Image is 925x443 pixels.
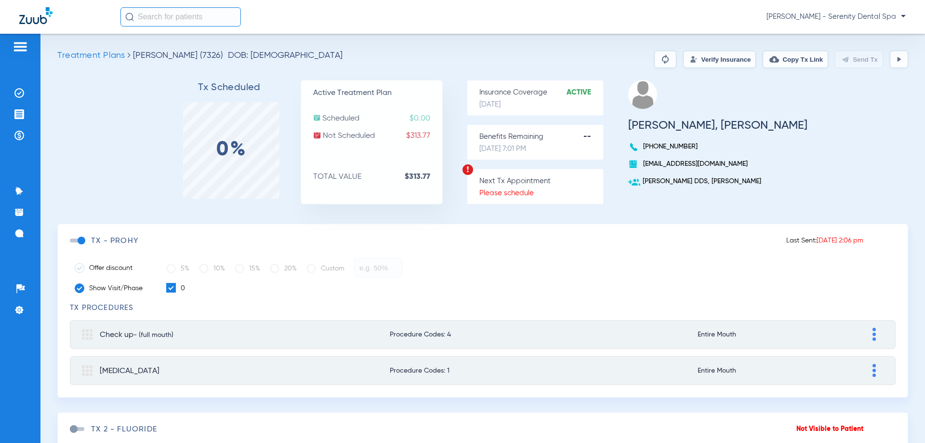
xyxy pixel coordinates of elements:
p: [PERSON_NAME] DDS, [PERSON_NAME] [628,176,807,186]
label: Offer discount [75,263,152,273]
span: $0.00 [410,114,442,123]
button: Copy Tx Link [763,51,828,68]
p: TOTAL VALUE [313,172,442,182]
strong: Active [567,88,603,97]
input: Search for patients [120,7,241,27]
img: group.svg [82,329,92,340]
label: 10% [199,259,225,278]
p: [DATE] 7:01 PM [479,144,603,154]
span: [PERSON_NAME] - Serenity Dental Spa [766,12,906,22]
img: warning.svg [462,164,474,175]
img: link-copy.png [769,54,779,64]
span: [DATE] 2:06 pm [817,237,863,244]
p: [DATE] [479,100,603,109]
span: $313.77 [406,131,442,141]
img: send.svg [842,55,849,63]
img: play.svg [895,55,903,63]
img: group-dot-blue.svg [872,328,876,341]
p: [EMAIL_ADDRESS][DOMAIN_NAME] [628,159,807,169]
p: Not Visible to Patient [796,424,863,434]
span: Procedure Codes: 1 [390,367,629,374]
span: Entire Mouth [698,331,800,338]
h3: TX - PROHY [91,236,139,246]
span: Entire Mouth [698,367,800,374]
strong: $313.77 [405,172,442,182]
img: group-dot-blue.svg [872,364,876,377]
label: Custom [306,259,344,278]
span: - (full mouth) [133,332,173,338]
p: Last Sent: [786,236,863,245]
h3: TX Procedures [70,303,896,313]
label: Show Visit/Phase [75,283,152,293]
img: Reparse [660,54,671,65]
label: 15% [235,259,260,278]
p: Please schedule [479,188,603,198]
mat-expansion-panel-header: Check up- (full mouth)Procedure Codes: 4Entire Mouth [70,320,896,349]
h3: [PERSON_NAME], [PERSON_NAME] [628,121,807,130]
p: Not Scheduled [313,131,442,141]
label: 0 [166,283,185,294]
img: not-scheduled.svg [313,131,321,139]
p: Insurance Coverage [479,88,603,97]
img: profile.png [628,80,657,109]
img: hamburger-icon [13,41,28,53]
label: 5% [166,259,189,278]
mat-expansion-panel-header: [MEDICAL_DATA]Procedure Codes: 1Entire Mouth [70,356,896,385]
p: Next Tx Appointment [479,176,603,186]
h3: TX 2 - fluoride [91,425,157,434]
p: Benefits Remaining [479,132,603,142]
img: Search Icon [125,13,134,21]
span: Treatment Plans [57,51,125,60]
p: Scheduled [313,114,442,123]
span: Procedure Codes: 4 [390,331,629,338]
img: Zuub Logo [19,7,53,24]
img: Verify Insurance [690,55,698,63]
label: 20% [270,259,297,278]
span: DOB: [DEMOGRAPHIC_DATA] [228,51,343,60]
button: Verify Insurance [683,51,756,68]
img: scheduled.svg [313,114,321,121]
span: [PERSON_NAME] (7326) [133,51,223,60]
label: 0% [216,145,247,155]
strong: -- [583,132,603,142]
span: Check up [100,331,173,339]
button: Send Tx [835,51,883,68]
p: Active Treatment Plan [313,88,442,98]
span: [MEDICAL_DATA] [100,367,159,375]
img: group.svg [82,365,92,376]
p: [PHONE_NUMBER] [628,142,807,151]
img: voice-call-b.svg [628,142,641,152]
input: e.g. 50% [354,258,402,277]
img: add-user.svg [628,176,640,188]
h3: Tx Scheduled [159,83,301,93]
img: book.svg [628,159,638,169]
